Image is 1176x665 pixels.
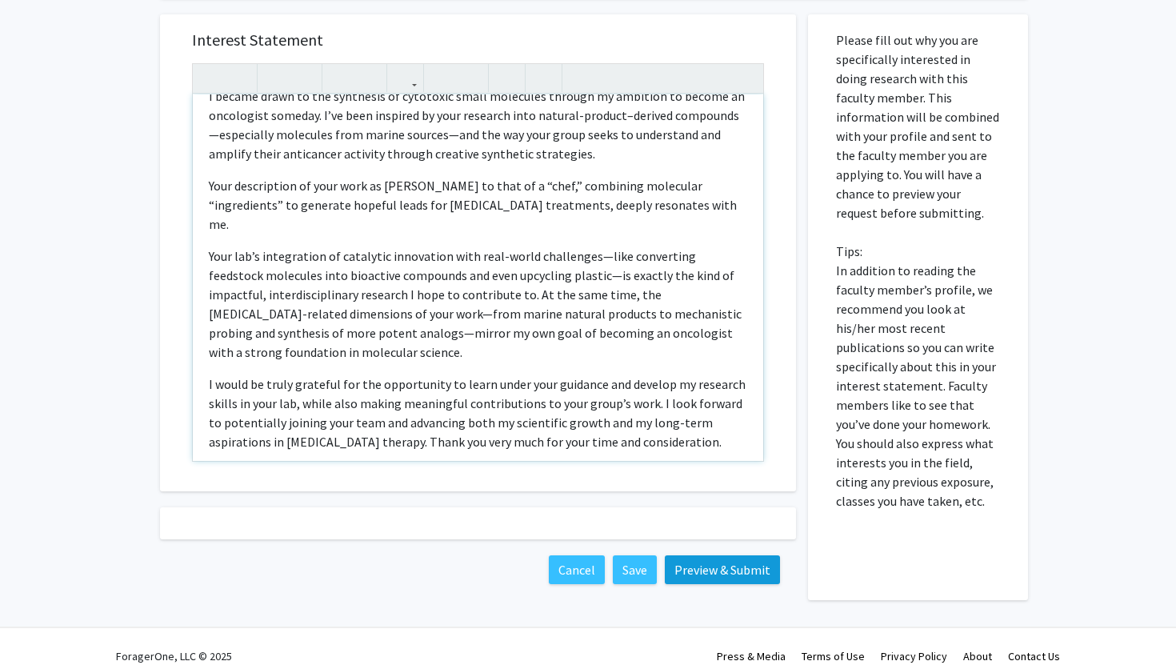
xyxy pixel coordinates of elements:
[197,64,225,92] button: Undo (Ctrl + Z)
[209,86,747,163] p: I became drawn to the synthesis of cytotoxic small molecules through my ambition to become an onc...
[456,64,484,92] button: Ordered list
[193,94,763,461] div: Note to users with screen readers: Please press Alt+0 or Option+0 to deactivate our accessibility...
[12,593,68,653] iframe: Chat
[209,178,737,232] span: Your description of your work as [PERSON_NAME] to that of a “chef,” combining molecular “ingredie...
[209,376,746,450] span: I would be truly grateful for the opportunity to learn under your guidance and develop my researc...
[192,30,764,50] h5: Interest Statement
[326,64,354,92] button: Superscript
[1008,649,1060,663] a: Contact Us
[391,64,419,92] button: Link
[549,555,605,584] button: Cancel
[963,649,992,663] a: About
[428,64,456,92] button: Unordered list
[836,30,1000,511] p: Please fill out why you are specifically interested in doing research with this faculty member. T...
[493,64,521,92] button: Remove format
[262,64,290,92] button: Strong (Ctrl + B)
[802,649,865,663] a: Terms of Use
[209,248,742,360] span: Your lab’s integration of catalytic innovation with real-world challenges—like converting feedsto...
[354,64,382,92] button: Subscript
[225,64,253,92] button: Redo (Ctrl + Y)
[881,649,947,663] a: Privacy Policy
[731,64,759,92] button: Fullscreen
[665,555,780,584] button: Preview & Submit
[613,555,657,584] button: Save
[717,649,786,663] a: Press & Media
[290,64,318,92] button: Emphasis (Ctrl + I)
[530,64,558,92] button: Insert horizontal rule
